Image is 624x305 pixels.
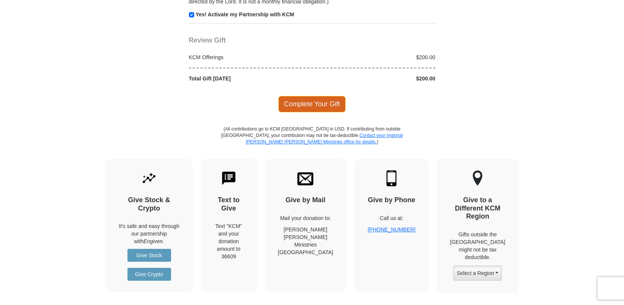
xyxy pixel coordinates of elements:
[141,170,157,186] img: give-by-stock.svg
[453,266,502,281] button: Select a Region
[278,214,333,222] p: Mail your donation to:
[221,170,237,186] img: text-to-give.svg
[189,36,226,44] span: Review Gift
[119,222,179,245] p: It's safe and easy through our partnership with
[450,231,505,261] p: Gifts outside the [GEOGRAPHIC_DATA] might not be tax deductible.
[221,126,403,159] p: (All contributions go to KCM [GEOGRAPHIC_DATA] in USD. If contributing from outside [GEOGRAPHIC_D...
[119,196,179,212] h4: Give Stock & Crypto
[384,170,399,186] img: mobile.svg
[368,214,415,222] p: Call us at:
[472,170,483,186] img: other-region
[278,226,333,256] p: [PERSON_NAME] [PERSON_NAME] Ministries [GEOGRAPHIC_DATA]
[450,196,505,221] h4: Give to a Different KCM Region
[214,222,244,260] div: Text "KCM" and your donation amount to 36609
[297,170,313,186] img: envelope.svg
[246,133,403,145] a: Contact your regional [PERSON_NAME] [PERSON_NAME] Ministries office for details.
[195,11,294,17] strong: Yes! Activate my Partnership with KCM
[127,249,171,262] a: Give Stock
[368,196,415,204] h4: Give by Phone
[185,75,312,82] div: Total Gift [DATE]
[127,268,171,281] a: Give Crypto
[312,75,440,82] div: $200.00
[368,226,415,233] a: [PHONE_NUMBER]
[214,196,244,212] h4: Text to Give
[312,53,440,61] div: $200.00
[143,238,164,244] i: Engiven.
[185,53,312,61] div: KCM Offerings
[278,196,333,204] h4: Give by Mail
[278,96,346,112] span: Complete Your Gift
